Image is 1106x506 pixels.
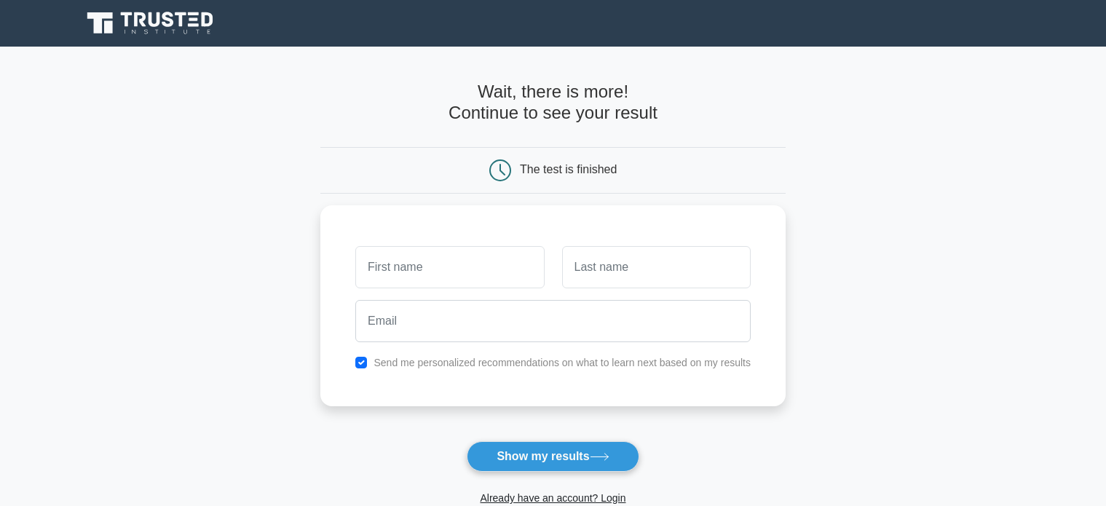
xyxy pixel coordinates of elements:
input: Email [355,300,751,342]
a: Already have an account? Login [480,492,625,504]
h4: Wait, there is more! Continue to see your result [320,82,786,124]
input: Last name [562,246,751,288]
div: The test is finished [520,163,617,175]
label: Send me personalized recommendations on what to learn next based on my results [374,357,751,368]
input: First name [355,246,544,288]
button: Show my results [467,441,639,472]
